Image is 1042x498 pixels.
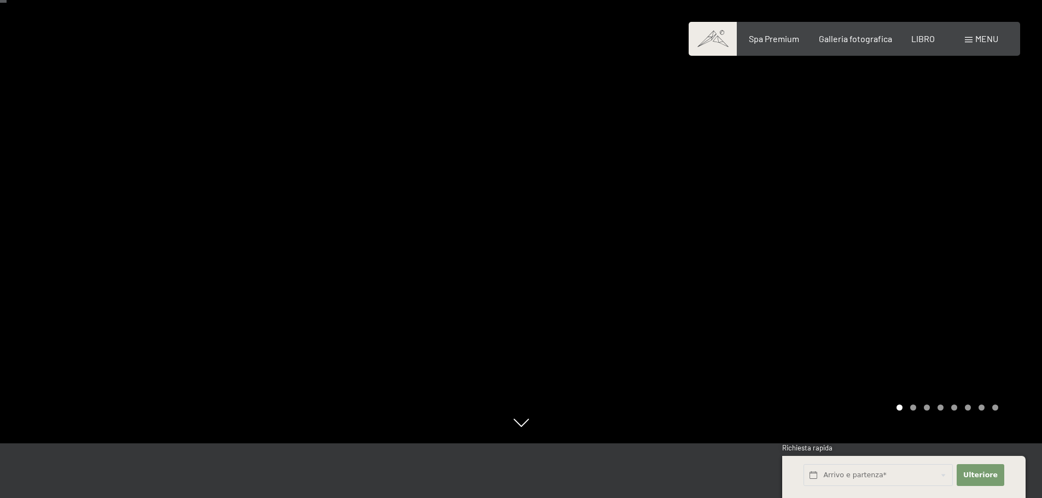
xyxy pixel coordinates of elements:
font: Ulteriore [963,471,998,479]
div: Carousel Page 6 [965,405,971,411]
font: menu [975,33,998,44]
a: LIBRO [911,33,935,44]
div: Carousel Page 5 [951,405,957,411]
font: Richiesta rapida [782,443,833,452]
a: Galleria fotografica [819,33,892,44]
div: Carousel Page 1 (Current Slide) [897,405,903,411]
button: Ulteriore [957,464,1004,487]
div: Carousel Page 4 [938,405,944,411]
div: Carousel Page 3 [924,405,930,411]
div: Carousel Page 7 [979,405,985,411]
a: Spa Premium [749,33,799,44]
div: Paginazione carosello [893,405,998,411]
div: Carousel Page 2 [910,405,916,411]
div: Carousel Page 8 [992,405,998,411]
